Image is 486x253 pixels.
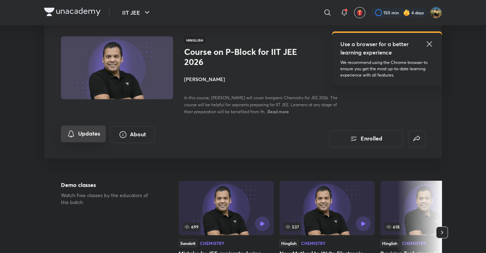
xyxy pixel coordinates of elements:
[279,239,298,247] div: Hinglish
[403,9,410,16] img: streak
[183,223,200,231] span: 699
[356,9,363,16] img: avatar
[340,40,410,57] h5: Use a browser for a better learning experience
[184,95,338,114] span: In this course, [PERSON_NAME] will cover Inorganic Chemistry for JEE 2026. The course will be hel...
[268,109,289,114] span: Read more
[61,125,106,142] button: Updates
[44,8,100,18] a: Company Logo
[284,223,300,231] span: 537
[384,223,401,231] span: 618
[329,130,403,147] button: Enrolled
[354,7,365,18] button: avatar
[61,181,156,189] h5: Demo classes
[184,47,299,67] h1: Course on P-Block for IIT JEE 2026
[44,8,100,16] img: Company Logo
[60,36,174,100] img: Thumbnail
[430,7,442,19] img: Shivam Munot
[61,192,156,206] p: Watch free classes by the educators of this batch
[184,75,341,83] h4: [PERSON_NAME]
[110,126,155,143] button: About
[340,59,433,78] p: We recommend using the Chrome browser to ensure you get the most up-to-date learning experience w...
[408,130,425,147] button: false
[200,241,224,245] div: Chemistry
[179,239,197,247] div: Sanskrit
[380,239,399,247] div: Hinglish
[301,241,326,245] div: Chemistry
[184,36,205,44] span: Hinglish
[118,6,155,20] button: IIT JEE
